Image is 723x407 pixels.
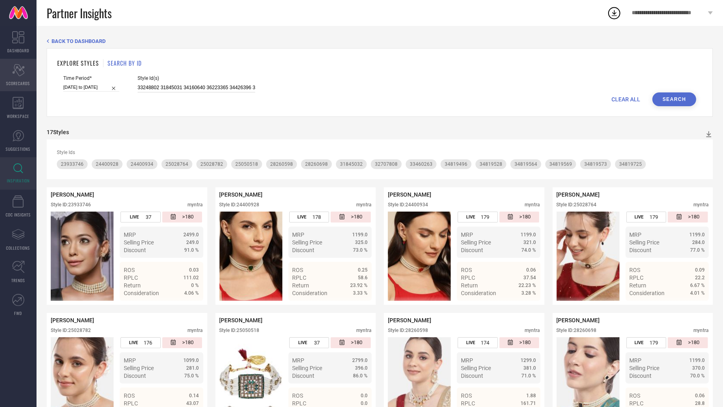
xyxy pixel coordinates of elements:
span: 370.0 [692,365,705,371]
div: Number of days the style has been live on the platform [458,337,498,348]
span: ROS [293,267,303,273]
span: 58.6 [358,275,368,281]
span: 0.0 [361,401,368,406]
span: 34819725 [619,161,642,167]
span: 161.71 [521,401,536,406]
span: 34819528 [480,161,502,167]
span: 3.28 % [522,290,536,296]
span: Return [293,282,310,289]
span: 0.25 [358,267,368,273]
h1: EXPLORE STYLES [57,59,99,67]
span: 70.0 % [690,373,705,379]
span: [PERSON_NAME] [51,191,94,198]
span: 2499.0 [184,232,199,238]
span: 325.0 [355,240,368,245]
span: 281.0 [187,365,199,371]
span: 91.0 % [185,247,199,253]
span: MRP [461,357,473,364]
span: 0.03 [189,267,199,273]
span: WORKSPACE [7,113,30,119]
a: Details [678,304,705,311]
span: 0.0 [361,393,368,398]
span: 284.0 [692,240,705,245]
span: >180 [519,339,531,346]
h1: SEARCH BY ID [108,59,142,67]
div: Number of days the style has been live on the platform [120,337,161,348]
span: 1.88 [527,393,536,398]
img: Style preview image [51,212,114,301]
span: 3.33 % [353,290,368,296]
span: Selling Price [461,365,491,371]
span: 1299.0 [521,358,536,363]
span: Return [124,282,141,289]
span: 0.06 [527,267,536,273]
span: 37 [314,340,320,346]
span: Selling Price [124,365,154,371]
div: Style ID: 23933746 [51,202,91,208]
span: LIVE [129,340,138,345]
span: 2799.0 [352,358,368,363]
span: Return [630,282,647,289]
span: >180 [182,339,194,346]
span: ROS [630,392,641,399]
span: RPLC [461,400,475,407]
div: Style ID: 28260698 [557,328,597,333]
span: Selling Price [124,239,154,246]
span: 22.2 [695,275,705,281]
span: LIVE [635,340,643,345]
div: myntra [188,328,203,333]
span: Style Id(s) [138,75,255,81]
span: MRP [124,231,136,238]
span: 25028782 [200,161,223,167]
span: Details [349,304,368,311]
div: myntra [356,328,372,333]
span: 23933746 [61,161,84,167]
span: 321.0 [524,240,536,245]
div: Number of days since the style was first listed on the platform [162,337,202,348]
span: LIVE [130,214,139,220]
div: Style ID: 24400934 [388,202,428,208]
span: 111.02 [184,275,199,281]
div: myntra [525,202,540,208]
span: 1199.0 [521,232,536,238]
span: ROS [124,392,135,399]
span: Details [518,304,536,311]
span: [PERSON_NAME] [51,317,94,323]
span: Consideration [293,290,328,296]
span: [PERSON_NAME] [219,191,263,198]
span: RPLC [293,400,307,407]
span: 0.09 [695,267,705,273]
span: Discount [293,247,315,253]
a: Details [173,304,199,311]
div: Number of days since the style was first listed on the platform [499,212,540,223]
span: ROS [461,267,472,273]
span: 178 [312,214,321,220]
div: Number of days since the style was first listed on the platform [331,212,371,223]
span: SCORECARDS [6,80,30,86]
span: Discount [630,247,652,253]
img: Style preview image [388,212,451,301]
div: Style ID: 28260598 [388,328,428,333]
span: 4.01 % [690,290,705,296]
span: 28.8 [695,401,705,406]
div: Back TO Dashboard [47,38,713,44]
span: [PERSON_NAME] [219,317,263,323]
span: 22.23 % [519,283,536,288]
div: Click to view image [388,212,451,301]
div: Style ID: 25050518 [219,328,260,333]
div: myntra [356,202,372,208]
div: Number of days the style has been live on the platform [120,212,161,223]
span: Selling Price [461,239,491,246]
span: 71.0 % [522,373,536,379]
span: 1099.0 [184,358,199,363]
span: RPLC [293,274,307,281]
input: Select time period [63,83,119,92]
span: 28260598 [270,161,293,167]
span: 174 [481,340,489,346]
span: 37 [146,214,151,220]
div: Number of days since the style was first listed on the platform [499,337,540,348]
span: MRP [293,231,305,238]
span: Return [461,282,478,289]
div: Number of days since the style was first listed on the platform [668,337,708,348]
span: 37.54 [524,275,536,281]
